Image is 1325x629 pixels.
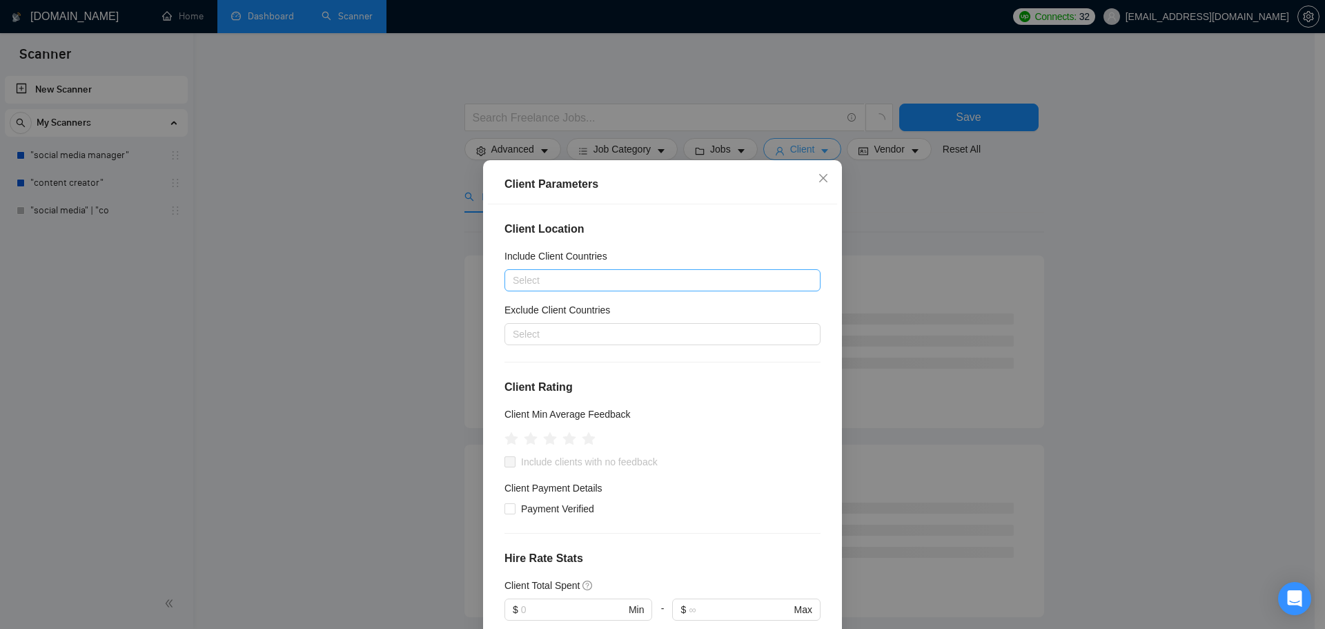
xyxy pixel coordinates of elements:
[504,221,821,238] h4: Client Location
[516,502,600,517] span: Payment Verified
[805,160,842,197] button: Close
[629,603,645,618] span: Min
[562,432,576,446] span: star
[504,432,518,446] span: star
[818,173,829,184] span: close
[521,603,626,618] input: 0
[543,432,557,446] span: star
[504,551,821,568] h4: Hire Rate Stats
[504,407,631,422] h5: Client Min Average Feedback
[582,432,596,446] span: star
[689,603,791,618] input: ∞
[504,249,607,264] h5: Include Client Countries
[794,603,812,618] span: Max
[516,455,663,470] span: Include clients with no feedback
[504,379,821,396] h4: Client Rating
[504,579,580,594] h5: Client Total Spent
[524,432,538,446] span: star
[504,176,821,193] div: Client Parameters
[513,603,518,618] span: $
[504,302,610,318] h5: Exclude Client Countries
[504,481,602,496] h4: Client Payment Details
[1278,582,1311,615] div: Open Intercom Messenger
[680,603,686,618] span: $
[582,580,593,591] span: question-circle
